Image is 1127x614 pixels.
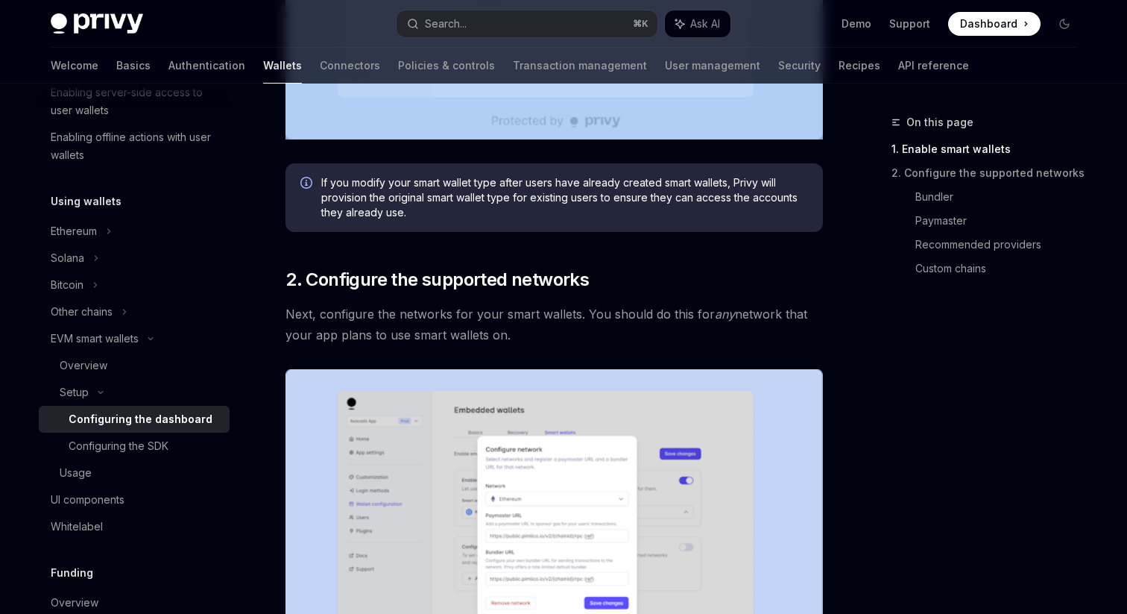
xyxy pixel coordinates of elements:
[51,564,93,582] h5: Funding
[51,48,98,84] a: Welcome
[665,48,760,84] a: User management
[51,594,98,612] div: Overview
[398,48,495,84] a: Policies & controls
[60,464,92,482] div: Usage
[51,128,221,164] div: Enabling offline actions with user wallets
[778,48,821,84] a: Security
[51,330,139,348] div: EVM smart wallets
[285,304,823,345] span: Next, configure the networks for your smart wallets. You should do this for network that your app...
[51,192,121,210] h5: Using wallets
[39,513,230,540] a: Whitelabel
[915,185,1088,209] a: Bundler
[425,15,467,33] div: Search...
[898,48,969,84] a: API reference
[51,222,97,240] div: Ethereum
[842,16,871,31] a: Demo
[665,10,730,37] button: Ask AI
[39,486,230,513] a: UI components
[39,352,230,379] a: Overview
[69,437,168,455] div: Configuring the SDK
[1052,12,1076,36] button: Toggle dark mode
[321,175,808,220] span: If you modify your smart wallet type after users have already created smart wallets, Privy will p...
[51,303,113,321] div: Other chains
[69,410,212,428] div: Configuring the dashboard
[116,48,151,84] a: Basics
[39,406,230,433] a: Configuring the dashboard
[906,113,973,131] span: On this page
[51,491,124,509] div: UI components
[51,276,83,294] div: Bitcoin
[60,357,107,375] div: Overview
[51,13,143,34] img: dark logo
[285,268,589,292] span: 2. Configure the supported networks
[915,209,1088,233] a: Paymaster
[513,48,647,84] a: Transaction management
[891,137,1088,161] a: 1. Enable smart wallets
[397,10,657,37] button: Search...⌘K
[915,257,1088,281] a: Custom chains
[690,16,720,31] span: Ask AI
[39,124,230,169] a: Enabling offline actions with user wallets
[948,12,1041,36] a: Dashboard
[51,518,103,536] div: Whitelabel
[60,383,89,401] div: Setup
[889,16,930,31] a: Support
[39,460,230,486] a: Usage
[839,48,880,84] a: Recipes
[915,233,1088,257] a: Recommended providers
[168,48,245,84] a: Authentication
[300,177,315,192] svg: Info
[51,249,84,267] div: Solana
[320,48,380,84] a: Connectors
[960,16,1017,31] span: Dashboard
[633,18,648,30] span: ⌘ K
[715,307,735,322] em: any
[39,433,230,460] a: Configuring the SDK
[891,161,1088,185] a: 2. Configure the supported networks
[263,48,302,84] a: Wallets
